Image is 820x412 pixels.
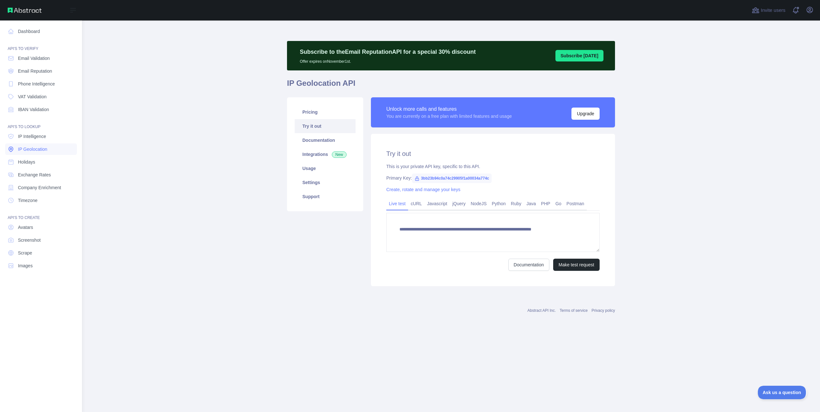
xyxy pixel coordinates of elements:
a: Create, rotate and manage your keys [386,187,460,192]
a: Phone Intelligence [5,78,77,90]
button: Make test request [553,259,600,271]
a: Screenshot [5,234,77,246]
span: Email Reputation [18,68,52,74]
div: Unlock more calls and features [386,105,512,113]
a: Usage [295,161,356,175]
span: Holidays [18,159,35,165]
span: IP Geolocation [18,146,47,152]
a: Scrape [5,247,77,259]
span: IBAN Validation [18,106,49,113]
a: NodeJS [468,198,489,209]
a: Settings [295,175,356,190]
a: Python [489,198,508,209]
a: Javascript [424,198,450,209]
span: Phone Intelligence [18,81,55,87]
button: Invite users [750,5,787,15]
a: Live test [386,198,408,209]
a: Holidays [5,156,77,168]
iframe: Toggle Customer Support [758,386,807,399]
a: Go [553,198,564,209]
a: Try it out [295,119,356,133]
span: IP Intelligence [18,133,46,140]
a: Email Reputation [5,65,77,77]
span: Avatars [18,224,33,230]
a: Support [295,190,356,204]
div: You are currently on a free plan with limited features and usage [386,113,512,119]
a: Documentation [508,259,549,271]
span: Screenshot [18,237,41,243]
a: Terms of service [560,308,587,313]
span: Invite users [761,7,785,14]
a: Company Enrichment [5,182,77,193]
a: Timezone [5,195,77,206]
span: Images [18,263,33,269]
span: Exchange Rates [18,172,51,178]
a: Documentation [295,133,356,147]
a: IBAN Validation [5,104,77,115]
span: 3bb23b94c0a74c29905f1a00034a774c [412,174,492,183]
a: Java [524,198,539,209]
h2: Try it out [386,149,600,158]
a: IP Geolocation [5,143,77,155]
a: Images [5,260,77,271]
a: Avatars [5,222,77,233]
div: This is your private API key, specific to this API. [386,163,600,170]
a: cURL [408,198,424,209]
span: VAT Validation [18,93,46,100]
p: Offer expires on November 1st. [300,56,476,64]
a: Integrations New [295,147,356,161]
img: Abstract API [8,8,42,13]
span: Scrape [18,250,32,256]
div: API'S TO LOOKUP [5,117,77,129]
a: Email Validation [5,53,77,64]
a: Dashboard [5,26,77,37]
a: Exchange Rates [5,169,77,181]
span: Timezone [18,197,37,204]
button: Subscribe [DATE] [555,50,603,61]
div: API'S TO VERIFY [5,38,77,51]
a: VAT Validation [5,91,77,102]
span: Email Validation [18,55,50,61]
span: New [332,151,347,158]
a: IP Intelligence [5,131,77,142]
a: Abstract API Inc. [528,308,556,313]
div: API'S TO CREATE [5,207,77,220]
a: Postman [564,198,587,209]
button: Upgrade [571,108,600,120]
a: Privacy policy [592,308,615,313]
p: Subscribe to the Email Reputation API for a special 30 % discount [300,47,476,56]
div: Primary Key: [386,175,600,181]
span: Company Enrichment [18,184,61,191]
a: PHP [538,198,553,209]
a: jQuery [450,198,468,209]
a: Pricing [295,105,356,119]
h1: IP Geolocation API [287,78,615,93]
a: Ruby [508,198,524,209]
